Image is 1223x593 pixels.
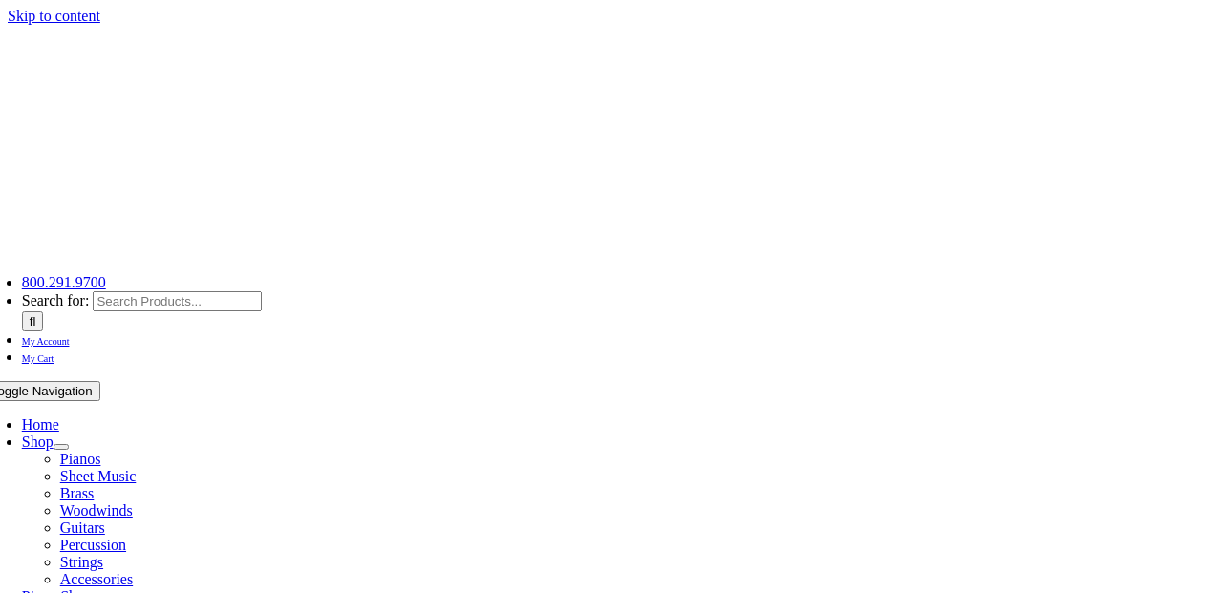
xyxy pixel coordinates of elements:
input: Search [22,311,44,331]
a: My Account [22,331,70,348]
a: Skip to content [8,8,100,24]
a: My Cart [22,349,54,365]
a: Accessories [60,571,133,587]
a: Woodwinds [60,502,133,519]
a: 800.291.9700 [22,274,106,290]
button: Open submenu of Shop [54,444,69,450]
a: Home [22,416,59,433]
input: Search Products... [93,291,262,311]
a: Brass [60,485,95,501]
span: My Cart [22,353,54,364]
span: My Account [22,336,70,347]
a: Shop [22,434,54,450]
a: Strings [60,554,103,570]
a: Percussion [60,537,126,553]
a: Guitars [60,519,105,536]
a: Sheet Music [60,468,137,484]
a: Pianos [60,451,101,467]
span: Search for: [22,292,90,308]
